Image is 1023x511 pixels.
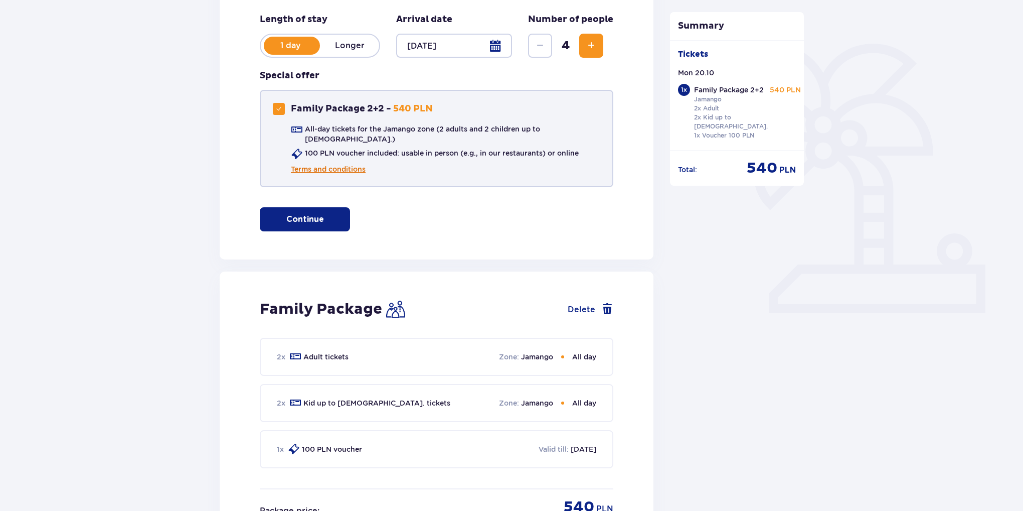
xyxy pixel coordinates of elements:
[277,444,284,454] p: 1 x
[678,49,708,60] p: Tickets
[305,124,600,144] p: All-day tickets for the Jamango zone (2 adults and 2 children up to [DEMOGRAPHIC_DATA].)
[260,14,380,26] p: Length of stay
[694,104,768,140] p: 2x Adult 2x Kid up to [DEMOGRAPHIC_DATA]. 1x Voucher 100 PLN
[302,444,362,454] p: 100 PLN voucher
[572,398,596,408] p: All day
[521,352,553,362] p: Jamango
[521,398,553,408] p: Jamango
[694,85,764,95] p: Family Package 2+2
[499,352,519,362] p: Zone :
[277,352,285,362] p: 2 x
[694,95,722,104] p: Jamango
[770,85,801,95] p: 540 PLN
[678,84,690,96] div: 1 x
[260,300,382,319] h2: Family Package
[678,165,697,175] p: Total :
[779,165,796,176] span: PLN
[260,207,350,231] button: Continue
[539,444,569,454] p: Valid till :
[320,40,379,51] p: Longer
[554,38,577,53] span: 4
[305,148,579,158] p: 100 PLN voucher included: usable in person (e.g., in our restaurants) or online
[261,40,320,51] p: 1 day
[396,14,452,26] p: Arrival date
[579,34,603,58] button: Increase
[572,352,596,362] p: All day
[571,444,596,454] p: [DATE]
[277,398,285,408] p: 2 x
[528,14,613,26] p: Number of people
[303,352,349,362] p: Adult tickets
[393,103,433,115] p: 540 PLN
[291,103,391,115] p: Family Package 2+2 -
[499,398,519,408] p: Zone :
[286,214,324,225] p: Continue
[678,68,714,78] p: Mon 20.10
[528,34,552,58] button: Decrease
[303,398,450,408] p: Kid up to [DEMOGRAPHIC_DATA]. tickets
[670,20,804,32] p: Summary
[260,70,319,82] h3: Special offer
[747,159,777,178] span: 540
[291,164,366,174] a: Terms and conditions
[386,300,405,319] img: Family Icon
[568,303,613,315] button: Delete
